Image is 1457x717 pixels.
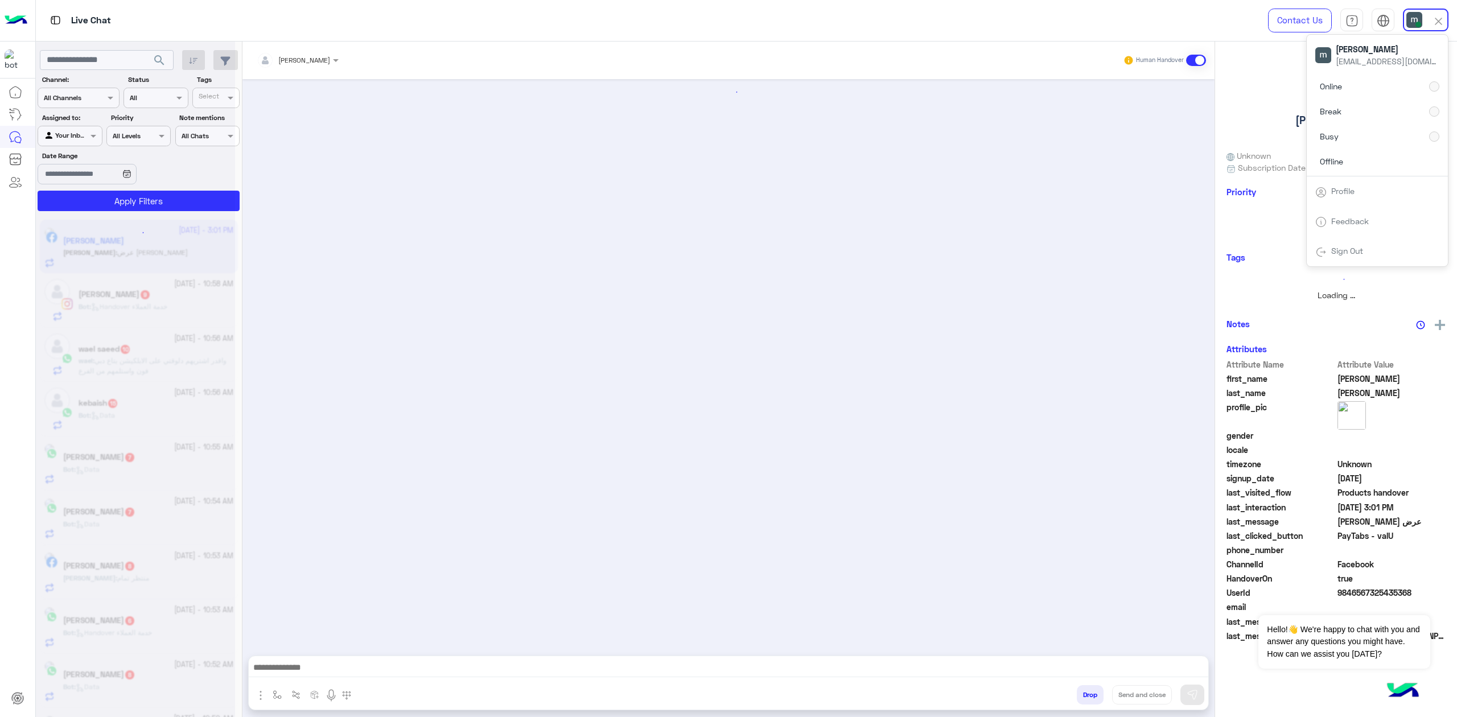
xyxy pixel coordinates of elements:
span: timezone [1226,458,1335,470]
span: phone_number [1226,544,1335,556]
h5: [PERSON_NAME] [1295,114,1377,127]
span: last_message_sentiment [1226,616,1335,628]
span: signup_date [1226,472,1335,484]
button: select flow [268,685,287,704]
div: Select [197,91,219,104]
span: 2025-10-15T12:01:29.037Z [1337,501,1446,513]
span: Unknown [1226,150,1271,162]
img: userImage [1406,12,1422,28]
span: Amir [1337,373,1446,385]
img: notes [1416,320,1425,329]
img: tab [1377,14,1390,27]
h6: Priority [1226,187,1256,197]
a: Feedback [1331,216,1369,226]
h6: Notes [1226,319,1250,329]
span: [PERSON_NAME] [278,56,330,64]
span: null [1337,544,1446,556]
img: select flow [273,690,282,699]
img: picture [1337,401,1366,430]
span: Products handover [1337,487,1446,498]
span: [PERSON_NAME] [1336,43,1438,55]
span: email [1226,601,1335,613]
div: loading... [1229,204,1443,224]
span: first_name [1226,373,1335,385]
h6: Attributes [1226,344,1267,354]
span: Attribute Value [1337,358,1446,370]
span: 9846567325435368 [1337,587,1446,599]
img: send message [1187,689,1198,700]
span: last_clicked_button [1226,530,1335,542]
img: create order [310,690,319,699]
span: HandoverOn [1226,572,1335,584]
span: last_name [1226,387,1335,399]
span: [EMAIL_ADDRESS][DOMAIN_NAME] [1336,55,1438,67]
span: last_visited_flow [1226,487,1335,498]
button: create order [306,685,324,704]
img: tab [1315,246,1327,258]
span: 2025-10-15T11:57:27.128Z [1337,472,1446,484]
img: 1403182699927242 [5,50,25,70]
div: loading... [250,82,1208,102]
button: Drop [1077,685,1104,704]
span: locale [1226,444,1335,456]
img: hulul-logo.png [1383,671,1423,711]
span: PayTabs - valU [1337,530,1446,542]
img: send voice note [324,689,338,702]
a: Contact Us [1268,9,1332,32]
span: last_interaction [1226,501,1335,513]
a: tab [1340,9,1363,32]
img: tab [1345,14,1359,27]
a: Profile [1331,186,1355,196]
span: last_message [1226,516,1335,528]
span: Subscription Date : [DATE] [1238,162,1336,174]
img: userImage [1315,47,1331,63]
button: Trigger scenario [287,685,306,704]
h6: Tags [1226,252,1446,262]
span: null [1337,444,1446,456]
a: Sign Out [1331,246,1363,256]
img: close [1432,15,1445,28]
img: Trigger scenario [291,690,301,699]
img: make a call [342,691,351,700]
img: add [1435,320,1445,330]
small: Human Handover [1136,56,1184,65]
img: tab [1315,216,1327,228]
span: last_message_id [1226,630,1330,642]
span: Attribute Name [1226,358,1335,370]
img: tab [1315,187,1327,198]
div: loading... [125,222,145,242]
div: loading... [1229,269,1443,289]
span: UserId [1226,587,1335,599]
span: Hello!👋 We're happy to chat with you and answer any questions you might have. How can we assist y... [1258,615,1430,669]
span: true [1337,572,1446,584]
img: send attachment [254,689,267,702]
span: null [1337,430,1446,442]
span: profile_pic [1226,401,1335,427]
span: Unknown [1337,458,1446,470]
span: gender [1226,430,1335,442]
img: Logo [5,9,27,32]
span: Loading ... [1318,290,1355,300]
span: ChannelId [1226,558,1335,570]
p: Live Chat [71,13,111,28]
img: tab [48,13,63,27]
button: Send and close [1112,685,1172,704]
span: Ali [1337,387,1446,399]
span: عرض تربيل زيرو [1337,516,1446,528]
span: 0 [1337,558,1446,570]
